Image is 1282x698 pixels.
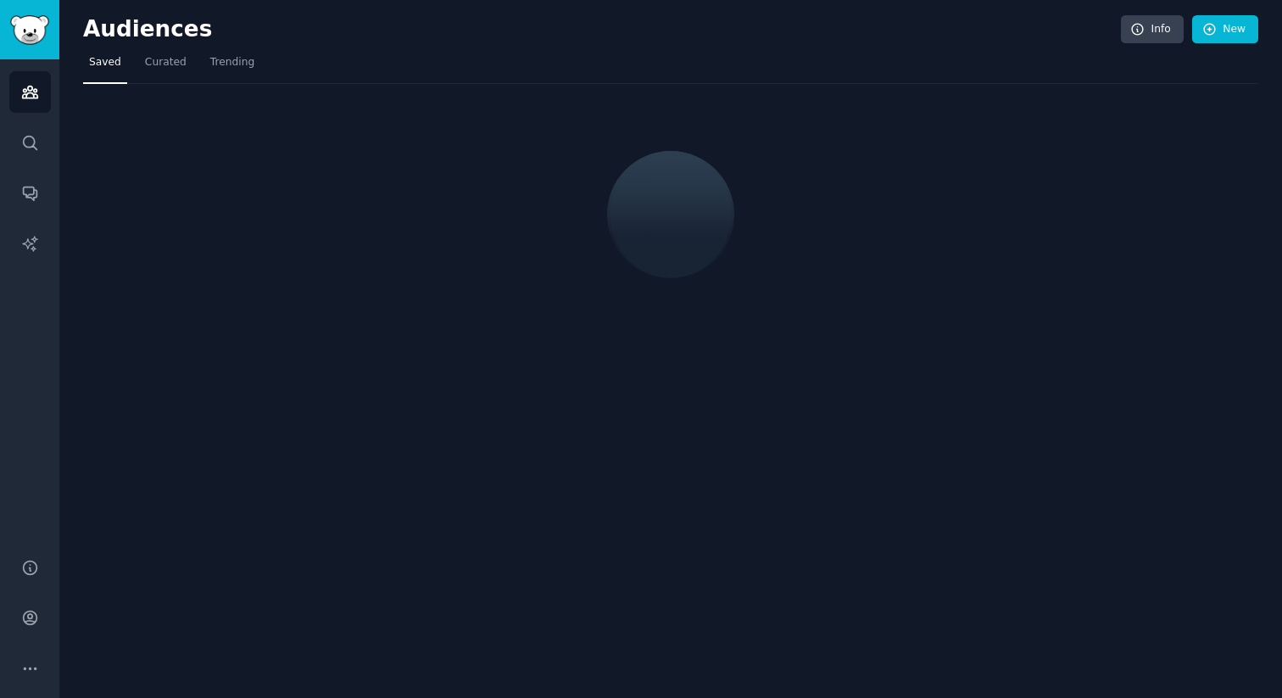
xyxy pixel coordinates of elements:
[89,55,121,70] span: Saved
[83,16,1121,43] h2: Audiences
[1192,15,1258,44] a: New
[10,15,49,45] img: GummySearch logo
[145,55,187,70] span: Curated
[139,49,192,84] a: Curated
[1121,15,1184,44] a: Info
[83,49,127,84] a: Saved
[210,55,254,70] span: Trending
[204,49,260,84] a: Trending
